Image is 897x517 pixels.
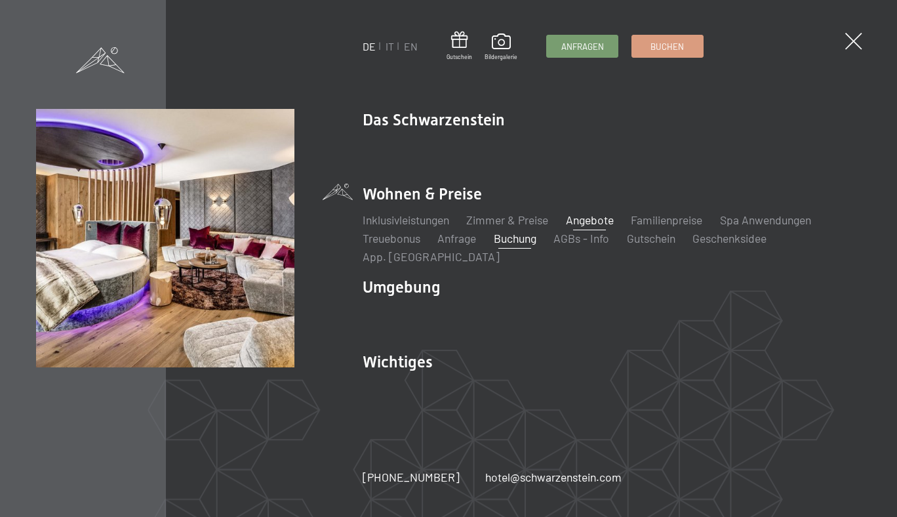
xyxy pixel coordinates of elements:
a: Gutschein [447,31,472,61]
a: EN [404,40,418,52]
a: Inklusivleistungen [363,213,449,227]
a: Gutschein [627,231,675,245]
a: Anfragen [547,35,618,57]
span: Anfragen [561,41,604,52]
a: Anfrage [437,231,476,245]
a: AGBs - Info [553,231,609,245]
a: App. [GEOGRAPHIC_DATA] [363,249,500,264]
a: hotel@schwarzenstein.com [485,469,622,486]
a: Buchung [494,231,536,245]
a: [PHONE_NUMBER] [363,469,460,486]
span: Bildergalerie [485,53,517,61]
a: Geschenksidee [692,231,767,245]
a: Angebote [566,213,614,227]
a: Buchen [632,35,703,57]
a: Spa Anwendungen [720,213,811,227]
span: [PHONE_NUMBER] [363,470,460,484]
span: Gutschein [447,53,472,61]
a: Familienpreise [631,213,702,227]
a: Bildergalerie [485,33,517,61]
a: IT [386,40,394,52]
a: Treuebonus [363,231,420,245]
a: DE [363,40,376,52]
span: Buchen [650,41,684,52]
a: Zimmer & Preise [466,213,548,227]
